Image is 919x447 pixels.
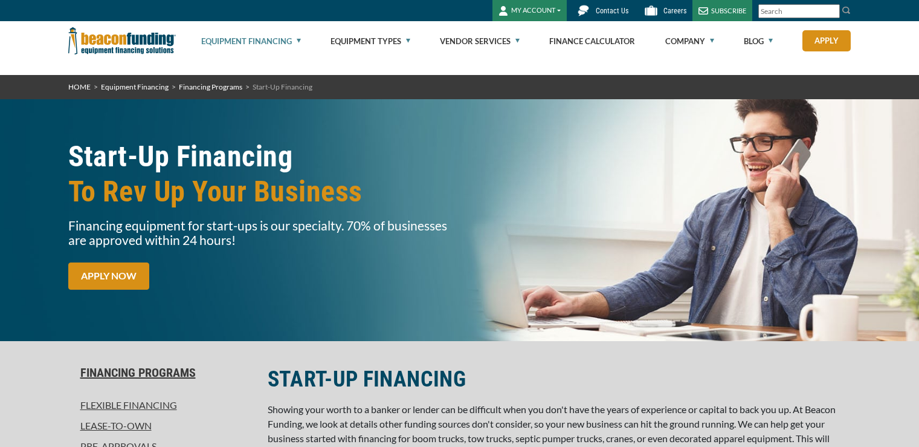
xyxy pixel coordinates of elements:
[268,365,851,393] h2: START-UP FINANCING
[68,21,176,60] img: Beacon Funding Corporation logo
[68,398,253,413] a: Flexible Financing
[101,82,169,91] a: Equipment Financing
[68,218,453,247] p: Financing equipment for start-ups is our specialty. 70% of businesses are approved within 24 hours!
[68,419,253,433] a: Lease-To-Own
[331,22,410,60] a: Equipment Types
[802,30,851,51] a: Apply
[549,22,635,60] a: Finance Calculator
[68,139,453,209] h1: Start-Up Financing
[665,22,714,60] a: Company
[827,7,837,16] a: Clear search text
[68,82,91,91] a: HOME
[68,263,149,290] a: APPLY NOW
[842,5,851,15] img: Search
[663,7,686,15] span: Careers
[440,22,520,60] a: Vendor Services
[758,4,840,18] input: Search
[179,82,242,91] a: Financing Programs
[68,365,253,380] a: Financing Programs
[253,82,312,91] span: Start-Up Financing
[596,7,628,15] span: Contact Us
[744,22,773,60] a: Blog
[68,174,453,209] span: To Rev Up Your Business
[201,22,301,60] a: Equipment Financing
